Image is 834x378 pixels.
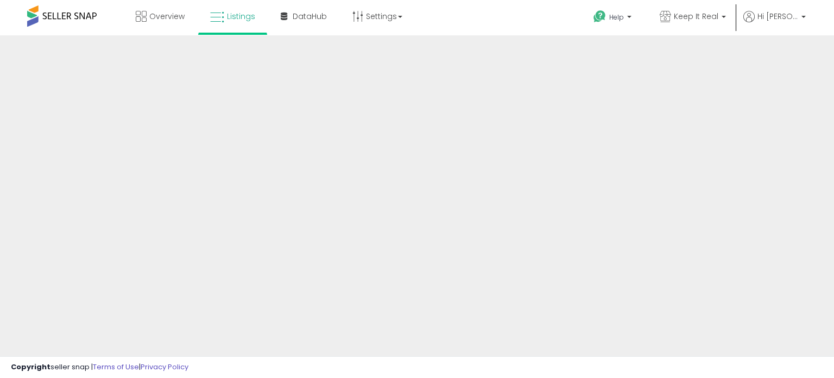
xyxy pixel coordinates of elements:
a: Hi [PERSON_NAME] [743,11,806,35]
span: Keep It Real [674,11,718,22]
span: Hi [PERSON_NAME] [757,11,798,22]
span: Listings [227,11,255,22]
a: Terms of Use [93,362,139,372]
span: Help [609,13,624,22]
span: DataHub [293,11,327,22]
i: Get Help [593,10,606,23]
a: Privacy Policy [141,362,188,372]
a: Help [585,2,642,35]
div: seller snap | | [11,362,188,373]
strong: Copyright [11,362,50,372]
span: Overview [149,11,185,22]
